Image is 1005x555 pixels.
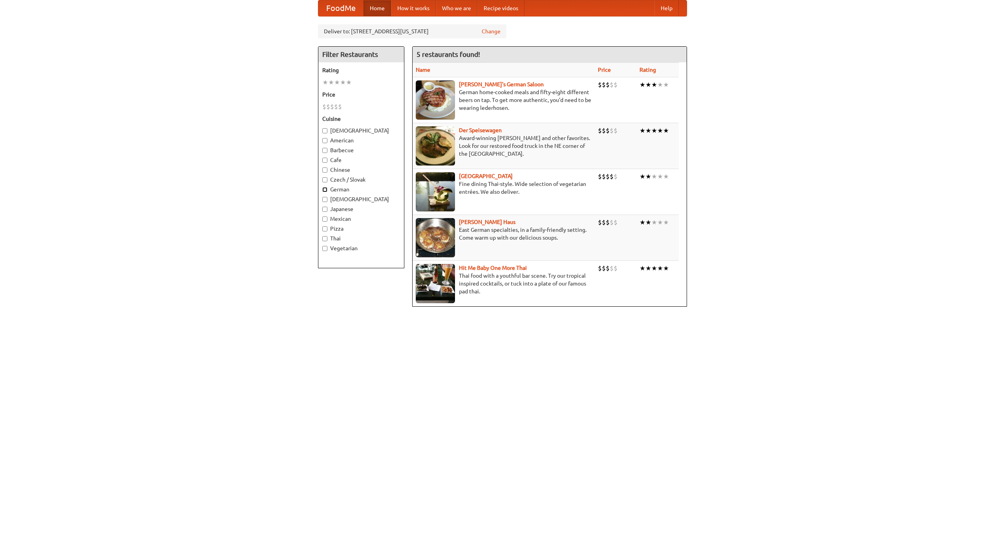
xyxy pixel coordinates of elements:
li: $ [610,264,614,273]
input: Pizza [322,226,327,231]
img: speisewagen.jpg [416,126,455,166]
li: ★ [657,264,663,273]
li: $ [614,126,618,135]
li: $ [330,102,334,111]
li: $ [598,264,602,273]
input: Japanese [322,207,327,212]
p: Thai food with a youthful bar scene. Try our tropical inspired cocktails, or tuck into a plate of... [416,272,592,295]
p: Award-winning [PERSON_NAME] and other favorites. Look for our restored food truck in the NE corne... [416,134,592,158]
a: Who we are [436,0,477,16]
li: $ [614,172,618,181]
li: $ [606,126,610,135]
input: Thai [322,236,327,241]
img: babythai.jpg [416,264,455,303]
h5: Rating [322,66,400,74]
input: Mexican [322,217,327,222]
li: ★ [346,78,352,87]
label: American [322,136,400,144]
li: ★ [640,172,645,181]
li: $ [598,126,602,135]
li: ★ [663,218,669,227]
li: $ [606,264,610,273]
a: [PERSON_NAME] Haus [459,219,515,225]
li: ★ [640,126,645,135]
li: ★ [328,78,334,87]
input: [DEMOGRAPHIC_DATA] [322,128,327,133]
label: [DEMOGRAPHIC_DATA] [322,127,400,135]
input: Cafe [322,158,327,163]
img: esthers.jpg [416,80,455,120]
h5: Cuisine [322,115,400,123]
li: ★ [663,172,669,181]
li: ★ [645,80,651,89]
li: ★ [651,172,657,181]
li: ★ [657,126,663,135]
li: ★ [663,264,669,273]
b: [PERSON_NAME]'s German Saloon [459,81,544,87]
li: $ [602,264,606,273]
li: $ [602,80,606,89]
input: Barbecue [322,148,327,153]
input: Chinese [322,167,327,173]
li: ★ [340,78,346,87]
li: $ [598,218,602,227]
div: Deliver to: [STREET_ADDRESS][US_STATE] [318,24,506,38]
li: $ [602,218,606,227]
li: $ [610,218,614,227]
label: Vegetarian [322,244,400,252]
li: ★ [651,218,657,227]
input: [DEMOGRAPHIC_DATA] [322,197,327,202]
a: FoodMe [318,0,364,16]
a: [GEOGRAPHIC_DATA] [459,173,513,179]
li: $ [610,80,614,89]
label: German [322,186,400,193]
li: ★ [645,264,651,273]
li: ★ [645,172,651,181]
input: Czech / Slovak [322,177,327,182]
li: ★ [651,126,657,135]
a: Recipe videos [477,0,524,16]
ng-pluralize: 5 restaurants found! [417,51,480,58]
li: $ [602,126,606,135]
li: $ [606,172,610,181]
li: $ [614,218,618,227]
li: $ [598,172,602,181]
label: Pizza [322,225,400,233]
li: $ [326,102,330,111]
a: Der Speisewagen [459,127,502,133]
img: kohlhaus.jpg [416,218,455,257]
input: Vegetarian [322,246,327,251]
label: Cafe [322,156,400,164]
img: satay.jpg [416,172,455,211]
li: ★ [657,80,663,89]
li: $ [338,102,342,111]
li: ★ [663,126,669,135]
label: Japanese [322,205,400,213]
li: $ [334,102,338,111]
li: $ [322,102,326,111]
p: East German specialties, in a family-friendly setting. Come warm up with our delicious soups. [416,226,592,242]
label: Mexican [322,215,400,223]
p: German home-cooked meals and fifty-eight different beers on tap. To get more authentic, you'd nee... [416,88,592,112]
li: ★ [640,264,645,273]
label: Barbecue [322,146,400,154]
label: Czech / Slovak [322,176,400,184]
li: ★ [640,80,645,89]
li: ★ [651,80,657,89]
li: $ [610,126,614,135]
li: ★ [657,172,663,181]
li: $ [606,80,610,89]
li: ★ [640,218,645,227]
label: Chinese [322,166,400,174]
h5: Price [322,91,400,98]
li: ★ [322,78,328,87]
label: [DEMOGRAPHIC_DATA] [322,195,400,203]
a: Hit Me Baby One More Thai [459,265,527,271]
input: American [322,138,327,143]
a: Help [654,0,679,16]
li: $ [602,172,606,181]
a: Change [482,27,501,35]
